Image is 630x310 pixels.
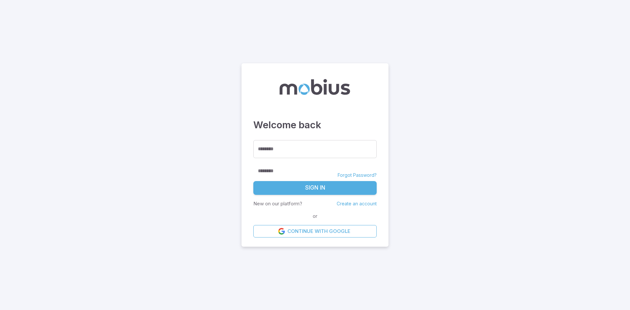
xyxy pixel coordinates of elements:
h3: Welcome back [253,118,377,132]
button: Sign In [253,181,377,195]
span: or [311,213,319,220]
a: Create an account [337,201,377,206]
a: Forgot Password? [338,172,377,178]
p: New on our platform? [253,200,302,207]
a: Continue with Google [253,225,377,238]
